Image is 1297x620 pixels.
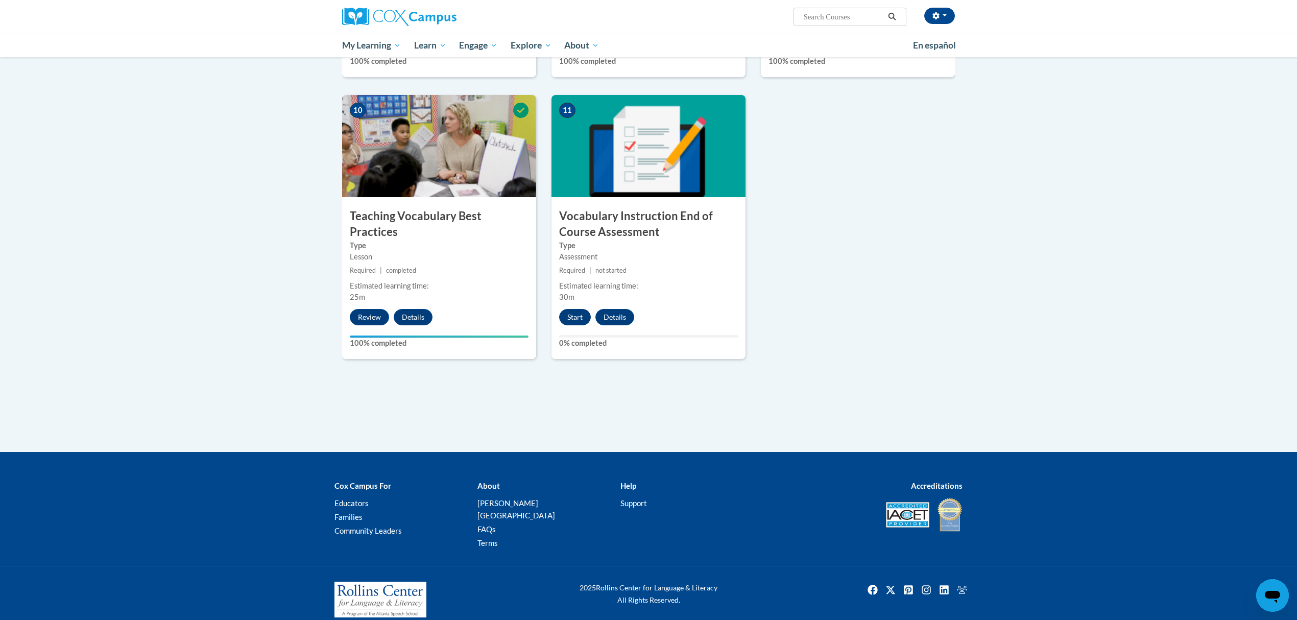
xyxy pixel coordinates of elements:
a: [PERSON_NAME][GEOGRAPHIC_DATA] [477,498,555,520]
img: IDA® Accredited [937,497,963,533]
span: 25m [350,293,365,301]
a: Explore [504,34,558,57]
span: completed [386,267,416,274]
span: not started [595,267,627,274]
label: Type [559,240,738,251]
a: Twitter [882,582,899,598]
span: 2025 [580,583,596,592]
div: Estimated learning time: [559,280,738,292]
button: Start [559,309,591,325]
label: 0% completed [559,338,738,349]
button: Details [394,309,433,325]
b: Help [620,481,636,490]
span: En español [913,40,956,51]
span: | [380,267,382,274]
span: About [564,39,599,52]
a: Cox Campus [342,8,536,26]
img: Facebook group icon [954,582,970,598]
img: LinkedIn icon [936,582,952,598]
a: Facebook Group [954,582,970,598]
button: Account Settings [924,8,955,24]
span: 11 [559,103,575,118]
span: 10 [350,103,366,118]
a: Families [334,512,363,521]
a: Terms [477,538,498,547]
div: Estimated learning time: [350,280,529,292]
button: Details [595,309,634,325]
div: Main menu [327,34,970,57]
button: Review [350,309,389,325]
label: 100% completed [350,338,529,349]
a: Support [620,498,647,508]
span: 30m [559,293,574,301]
img: Course Image [342,95,536,197]
h3: Vocabulary Instruction End of Course Assessment [551,208,746,240]
b: About [477,481,500,490]
a: About [558,34,606,57]
a: Facebook [864,582,881,598]
a: FAQs [477,524,496,534]
img: Twitter icon [882,582,899,598]
img: Rollins Center for Language & Literacy - A Program of the Atlanta Speech School [334,582,426,617]
a: Educators [334,498,369,508]
a: Instagram [918,582,934,598]
div: Lesson [350,251,529,263]
img: Facebook icon [864,582,881,598]
span: Required [559,267,585,274]
b: Accreditations [911,481,963,490]
a: Pinterest [900,582,917,598]
span: Required [350,267,376,274]
a: My Learning [335,34,407,57]
label: 100% completed [350,56,529,67]
b: Cox Campus For [334,481,391,490]
label: 100% completed [559,56,738,67]
label: 100% completed [768,56,947,67]
span: My Learning [342,39,401,52]
a: Learn [407,34,453,57]
span: Explore [511,39,551,52]
a: En español [906,35,963,56]
div: Your progress [350,336,529,338]
img: Course Image [551,95,746,197]
img: Cox Campus [342,8,457,26]
img: Pinterest icon [900,582,917,598]
img: Instagram icon [918,582,934,598]
iframe: Button to launch messaging window [1256,579,1289,612]
input: Search Courses [803,11,884,23]
a: Linkedin [936,582,952,598]
button: Search [884,11,900,23]
span: Learn [414,39,446,52]
a: Engage [452,34,504,57]
div: Rollins Center for Language & Literacy All Rights Reserved. [541,582,756,606]
label: Type [350,240,529,251]
h3: Teaching Vocabulary Best Practices [342,208,536,240]
div: Assessment [559,251,738,263]
span: Engage [459,39,497,52]
span: | [589,267,591,274]
img: Accredited IACET® Provider [886,502,929,528]
a: Community Leaders [334,526,402,535]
